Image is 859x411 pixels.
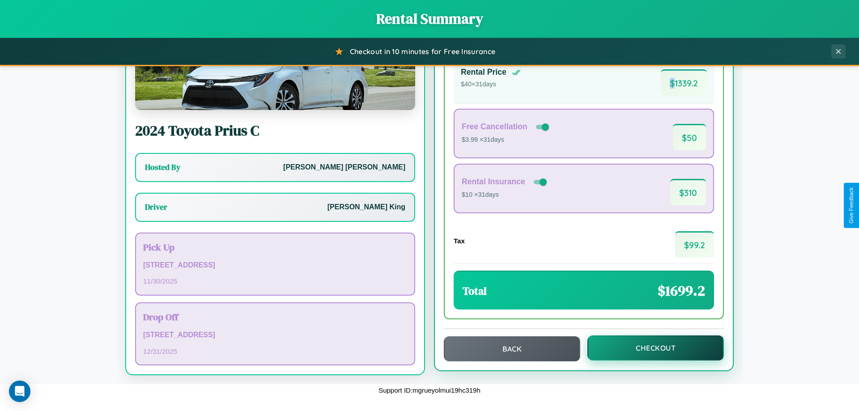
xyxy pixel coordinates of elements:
[463,284,487,298] h3: Total
[378,384,481,396] p: Support ID: mgrueyolmui19hc319h
[143,345,407,357] p: 12 / 31 / 2025
[143,241,407,254] h3: Pick Up
[461,79,521,90] p: $ 40 × 31 days
[9,381,30,402] div: Open Intercom Messenger
[143,259,407,272] p: [STREET_ADDRESS]
[658,281,705,301] span: $ 1699.2
[462,134,551,146] p: $3.99 × 31 days
[145,162,180,173] h3: Hosted By
[350,47,495,56] span: Checkout in 10 minutes for Free Insurance
[587,335,724,360] button: Checkout
[145,202,167,212] h3: Driver
[462,122,527,131] h4: Free Cancellation
[143,275,407,287] p: 11 / 30 / 2025
[283,161,405,174] p: [PERSON_NAME] [PERSON_NAME]
[673,124,706,150] span: $ 50
[462,177,525,186] h4: Rental Insurance
[327,201,405,214] p: [PERSON_NAME] King
[143,310,407,323] h3: Drop Off
[848,187,855,224] div: Give Feedback
[670,179,706,205] span: $ 310
[461,68,506,77] h4: Rental Price
[454,237,465,245] h4: Tax
[675,231,714,258] span: $ 99.2
[462,189,549,201] p: $10 × 31 days
[135,121,415,140] h2: 2024 Toyota Prius C
[143,329,407,342] p: [STREET_ADDRESS]
[444,336,580,361] button: Back
[661,69,707,96] span: $ 1339.2
[9,9,850,29] h1: Rental Summary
